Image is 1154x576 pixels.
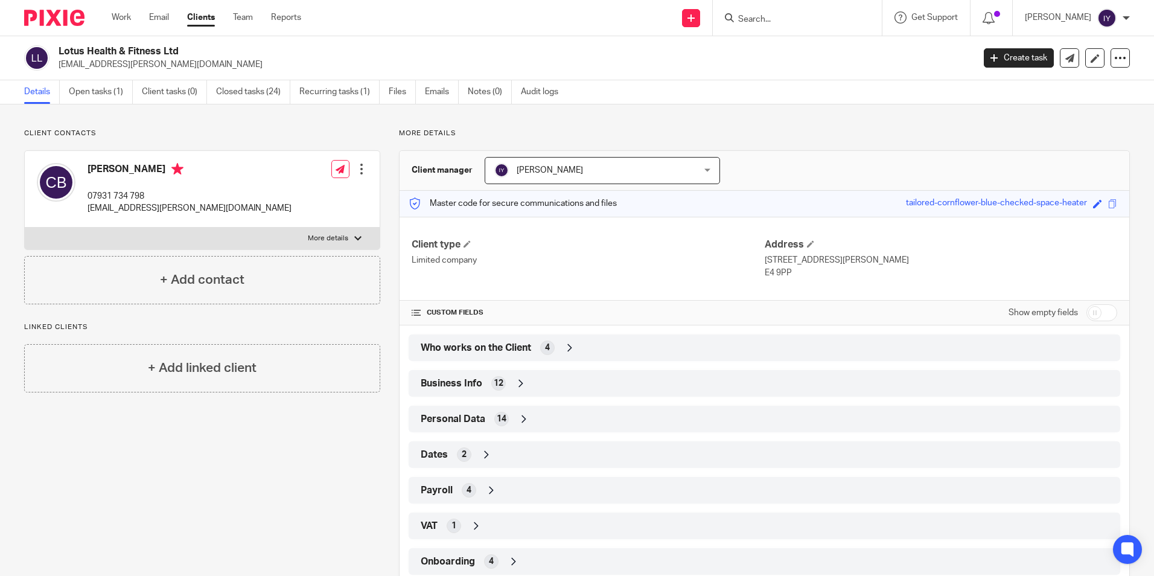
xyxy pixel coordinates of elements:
p: More details [308,234,348,243]
span: Get Support [911,13,958,22]
a: Team [233,11,253,24]
a: Details [24,80,60,104]
span: 12 [494,377,503,389]
p: Client contacts [24,129,380,138]
span: Onboarding [421,555,475,568]
span: Personal Data [421,413,485,426]
div: tailored-cornflower-blue-checked-space-heater [906,197,1087,211]
p: Master code for secure communications and files [409,197,617,210]
a: Reports [271,11,301,24]
span: Payroll [421,484,453,497]
img: svg%3E [37,163,75,202]
i: Primary [171,163,183,175]
h2: Lotus Health & Fitness Ltd [59,45,784,58]
h4: CUSTOM FIELDS [412,308,764,318]
p: Limited company [412,254,764,266]
img: svg%3E [1097,8,1117,28]
p: Linked clients [24,322,380,332]
span: Dates [421,449,448,461]
span: 1 [451,520,456,532]
a: Client tasks (0) [142,80,207,104]
p: [EMAIL_ADDRESS][PERSON_NAME][DOMAIN_NAME] [59,59,966,71]
h4: [PERSON_NAME] [88,163,292,178]
p: More details [399,129,1130,138]
a: Notes (0) [468,80,512,104]
span: 4 [545,342,550,354]
img: svg%3E [24,45,49,71]
a: Recurring tasks (1) [299,80,380,104]
h3: Client manager [412,164,473,176]
span: 2 [462,449,467,461]
a: Audit logs [521,80,567,104]
a: Open tasks (1) [69,80,133,104]
a: Clients [187,11,215,24]
a: Emails [425,80,459,104]
p: [STREET_ADDRESS][PERSON_NAME] [765,254,1117,266]
span: Business Info [421,377,482,390]
a: Email [149,11,169,24]
p: 07931 734 798 [88,190,292,202]
a: Files [389,80,416,104]
p: [PERSON_NAME] [1025,11,1091,24]
h4: Client type [412,238,764,251]
p: E4 9PP [765,267,1117,279]
img: Pixie [24,10,84,26]
a: Create task [984,48,1054,68]
a: Closed tasks (24) [216,80,290,104]
span: [PERSON_NAME] [517,166,583,174]
h4: + Add contact [160,270,244,289]
span: Who works on the Client [421,342,531,354]
span: VAT [421,520,438,533]
input: Search [737,14,846,25]
span: 14 [497,413,506,425]
h4: + Add linked client [148,359,257,377]
p: [EMAIL_ADDRESS][PERSON_NAME][DOMAIN_NAME] [88,202,292,214]
img: svg%3E [494,163,509,178]
label: Show empty fields [1009,307,1078,319]
a: Work [112,11,131,24]
span: 4 [467,484,471,496]
h4: Address [765,238,1117,251]
span: 4 [489,555,494,568]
